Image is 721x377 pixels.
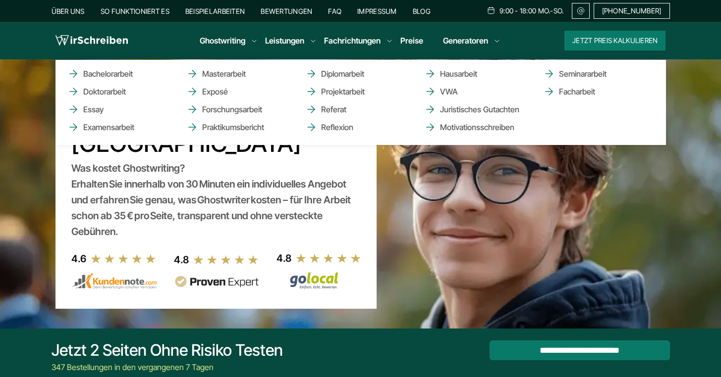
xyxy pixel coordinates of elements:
[543,68,642,80] a: Seminararbeit
[71,273,157,289] img: kundennote
[67,86,166,97] a: Doktorarbeit
[186,103,285,115] a: Forschungsarbeit
[543,86,642,97] a: Facharbeit
[305,103,404,115] a: Referat
[424,68,523,80] a: Hausarbeit
[277,272,362,289] img: Wirschreiben Bewertungen
[424,86,523,97] a: VWA
[193,254,259,265] img: stars
[52,340,283,360] div: Jetzt 2 Seiten ohne Risiko testen
[90,253,157,264] img: stars
[400,36,423,46] a: Preise
[67,68,166,80] a: Bachelorarbeit
[594,3,670,19] a: [PHONE_NUMBER]
[295,253,362,264] img: stars
[357,7,397,15] a: Impressum
[186,121,285,133] a: Praktikumsbericht
[52,361,283,373] div: 347 Bestellungen in den vergangenen 7 Tagen
[413,7,431,15] a: Blog
[261,7,312,15] a: Bewertungen
[71,160,361,239] div: Was kostet Ghostwriting? Erhalten Sie innerhalb von 30 Minuten ein individuelles Angebot und erfa...
[487,6,496,14] img: Schedule
[186,68,285,80] a: Masterarbeit
[305,121,404,133] a: Reflexion
[186,86,285,97] a: Exposé
[277,250,291,266] div: 4.8
[564,31,666,50] button: Jetzt Preis kalkulieren
[101,7,169,15] a: So funktioniert es
[71,251,86,267] div: 4.6
[265,35,304,47] a: Leistungen
[67,103,166,115] a: Essay
[52,7,85,15] a: Über uns
[174,252,189,268] div: 4.8
[67,121,166,133] a: Examensarbeit
[328,7,341,15] a: FAQ
[443,35,488,47] a: Generatoren
[55,33,128,48] img: logo wirschreiben
[174,276,259,288] img: provenexpert reviews
[602,7,662,15] span: [PHONE_NUMBER]
[71,102,361,157] h1: Ghostwriter Preise [GEOGRAPHIC_DATA]
[424,103,523,115] a: Juristisches Gutachten
[200,35,245,47] a: Ghostwriting
[185,7,245,15] a: Beispielarbeiten
[324,35,381,47] a: Fachrichtungen
[576,7,585,15] img: Email
[305,86,404,97] a: Projektarbeit
[424,121,523,133] a: Motivationsschreiben
[305,68,404,80] a: Diplomarbeit
[499,7,564,15] span: 9:00 - 18:00 Mo.-So.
